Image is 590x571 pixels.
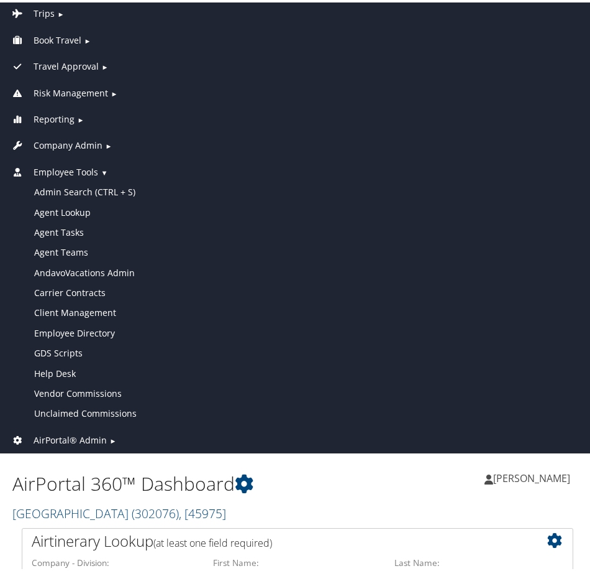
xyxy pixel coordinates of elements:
span: Company Admin [34,136,102,150]
a: Risk Management [9,85,108,96]
span: ► [77,113,84,122]
span: ► [57,7,64,16]
span: ► [109,434,116,443]
span: Reporting [34,110,75,124]
h2: Airtinerary Lookup [32,528,517,549]
span: Risk Management [34,84,108,98]
span: Trips [34,4,55,18]
a: Trips [9,5,55,17]
span: ► [101,60,108,69]
a: Travel Approval [9,58,99,70]
a: Company Admin [9,137,102,149]
a: [PERSON_NAME] [484,457,583,494]
span: (at least one field required) [153,534,272,547]
label: First Name: [213,554,382,567]
a: AirPortal® Admin [9,432,107,443]
span: ► [111,86,117,96]
label: Company - Division: [32,554,201,567]
span: Employee Tools [34,163,98,177]
span: ► [105,139,112,148]
span: , [ 45975 ] [179,503,226,519]
span: AirPortal® Admin [34,431,107,445]
h1: AirPortal 360™ Dashboard [12,468,297,494]
span: Book Travel [34,31,81,45]
label: Last Name: [394,554,563,567]
a: Book Travel [9,32,81,44]
span: ▼ [101,165,107,175]
a: [GEOGRAPHIC_DATA] [12,503,226,519]
span: ► [84,34,91,43]
a: Employee Tools [9,164,98,175]
span: ( 302076 ) [132,503,179,519]
a: Reporting [9,111,75,123]
span: Travel Approval [34,57,99,71]
span: [PERSON_NAME] [493,469,570,483]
